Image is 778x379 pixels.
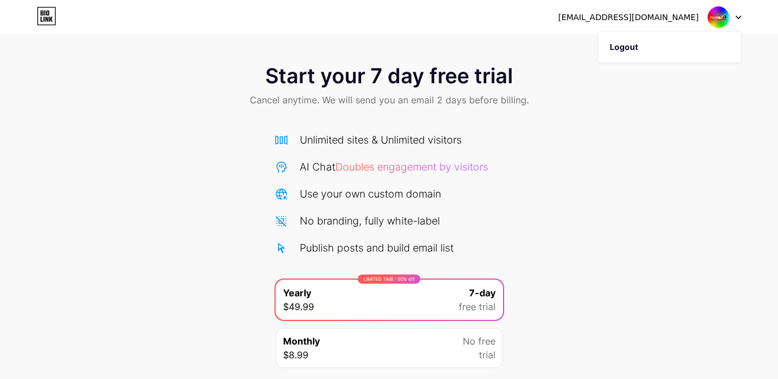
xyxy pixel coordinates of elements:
img: jppelangi4dwin [707,6,729,28]
span: Cancel anytime. We will send you an email 2 days before billing. [250,93,529,107]
div: Unlimited sites & Unlimited visitors [300,132,462,148]
span: Doubles engagement by visitors [335,161,488,173]
li: Logout [598,32,741,63]
span: $49.99 [283,300,314,314]
div: AI Chat [300,159,488,175]
div: Use your own custom domain [300,186,441,202]
span: No free [463,334,496,348]
span: Yearly [283,286,311,300]
span: free trial [459,300,496,314]
span: Monthly [283,334,320,348]
span: Start your 7 day free trial [265,64,513,87]
span: 7-day [469,286,496,300]
div: LIMITED TIME : 50% off [358,274,420,284]
div: No branding, fully white-label [300,213,440,229]
span: trial [479,348,496,362]
div: Publish posts and build email list [300,240,454,256]
span: $8.99 [283,348,308,362]
div: [EMAIL_ADDRESS][DOMAIN_NAME] [558,11,699,24]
